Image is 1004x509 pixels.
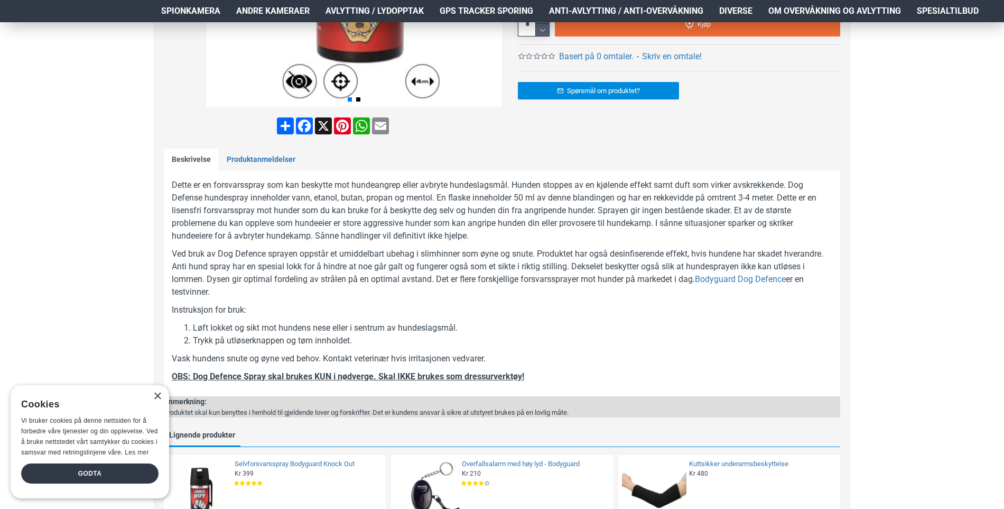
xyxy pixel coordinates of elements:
[172,304,832,316] p: Instruksjon for bruk:
[689,469,708,478] span: Kr 480
[193,322,832,334] li: Løft lokket og sikt mot hundens nese eller i sentrum av hundeslagsmål.
[462,460,607,469] a: Overfallsalarm med høy lyd - Bodyguard
[172,352,832,365] p: Vask hundens snute og øyne ved behov. Kontakt veterinær hvis irritasjonen vedvarer.
[164,407,569,418] div: Produktet skal kun benyttes i henhold til gjeldende lover og forskrifter. Det er kundens ansvar å...
[559,50,634,63] a: Basert på 0 omtaler.
[164,428,240,446] a: Lignende produkter
[161,5,220,17] span: Spionkamera
[172,179,832,242] p: Dette er en forsvarsspray som kan beskytte mot hundeangrep eller avbryte hundeslagsmål. Hunden st...
[153,393,161,401] div: Close
[695,273,786,286] a: Bodyguard Dog Defence
[352,117,371,134] a: WhatsApp
[462,469,481,478] span: Kr 210
[314,117,333,134] a: X
[172,248,832,298] p: Ved bruk av Dog Defence sprayen oppstår et umiddelbart ubehag i slimhinner som øyne og snute. Pro...
[295,117,314,134] a: Facebook
[768,5,901,17] span: Om overvåkning og avlytting
[356,97,360,102] span: Go to slide 2
[21,393,152,416] div: Cookies
[642,50,702,63] a: Skriv en omtale!
[235,469,254,478] span: Kr 399
[371,117,390,134] a: Email
[21,417,158,456] span: Vi bruker cookies på denne nettsiden for å forbedre våre tjenester og din opplevelse. Ved å bruke...
[917,5,979,17] span: Spesialtilbud
[236,5,310,17] span: Andre kameraer
[125,449,148,456] a: Les mer, opens a new window
[719,5,752,17] span: Diverse
[172,371,524,381] u: OBS: Dog Defence Spray skal brukes KUN i nødverge. Skal IKKE brukes som dressurverktøy!
[348,97,352,102] span: Go to slide 1
[698,21,711,28] span: Kjøp
[637,51,639,61] b: -
[333,117,352,134] a: Pinterest
[326,5,424,17] span: Avlytting / Lydopptak
[164,396,569,407] div: Anmerkning:
[518,82,679,99] a: Spørsmål om produktet?
[219,149,303,171] a: Produktanmeldelser
[21,463,159,484] div: Godta
[193,334,832,347] li: Trykk på utløserknappen og tøm innholdet.
[276,117,295,134] a: Share
[689,460,834,469] a: Kuttsikker underarmsbeskyttelse
[549,5,703,17] span: Anti-avlytting / Anti-overvåkning
[164,149,219,171] a: Beskrivelse
[235,460,379,469] a: Selvforsvarsspray Bodyguard Knock Out
[440,5,533,17] span: GPS Tracker Sporing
